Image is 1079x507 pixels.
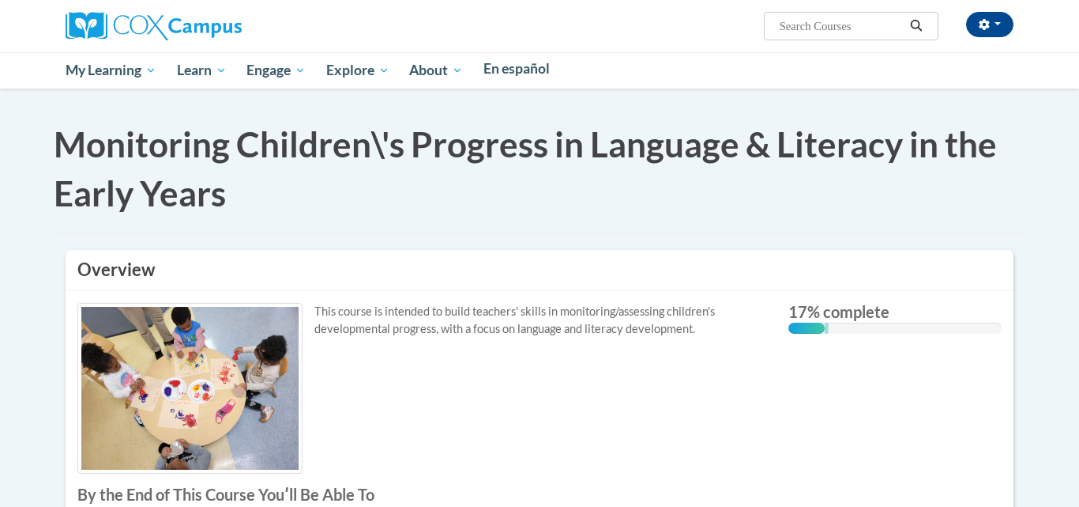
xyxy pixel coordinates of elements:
[77,258,1002,282] h3: Overview
[788,303,1002,320] label: 17% complete
[904,17,928,36] button: Search
[77,303,303,474] img: Course logo image
[825,323,829,334] div: 0.001%
[66,18,242,32] a: Cox Campus
[236,52,316,89] a: Engage
[316,52,400,89] a: Explore
[326,61,389,80] span: Explore
[55,52,167,89] a: My Learning
[246,61,306,80] span: Engage
[167,52,237,89] a: Learn
[42,52,1037,89] div: Main menu
[473,52,560,85] a: En español
[483,60,550,77] span: En español
[177,61,227,80] span: Learn
[788,323,825,334] div: 17% complete
[66,12,242,40] img: Cox Campus
[400,52,474,89] a: About
[54,123,997,214] span: Monitoring Children\'s Progress in Language & Literacy in the Early Years
[409,61,463,80] span: About
[77,303,765,338] p: This course is intended to build teachers' skills in monitoring/assessing children's developmenta...
[778,17,904,36] input: Search Courses
[77,486,765,503] label: By the End of This Course Youʹll Be Able To
[966,12,1013,37] button: Account Settings
[66,61,156,80] span: My Learning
